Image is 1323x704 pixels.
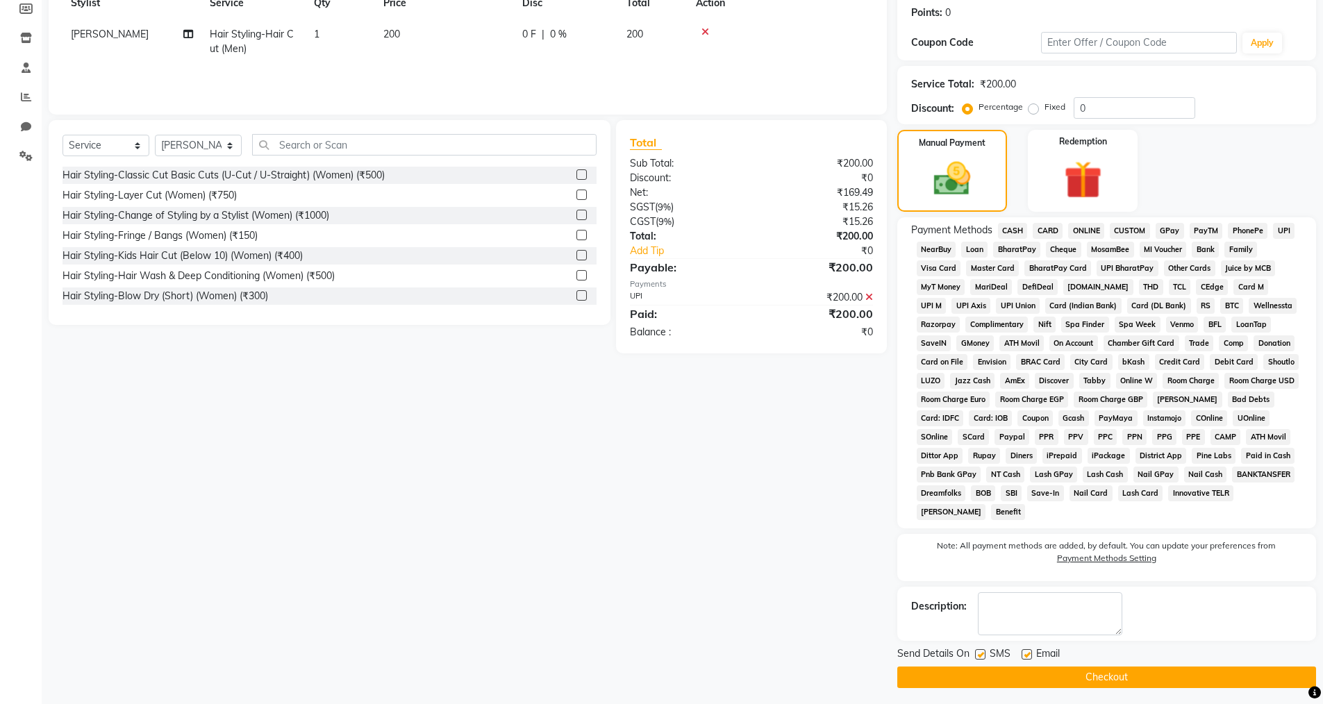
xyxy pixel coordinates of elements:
span: PhonePe [1228,223,1267,239]
span: Discover [1035,373,1074,389]
span: RS [1197,298,1215,314]
span: DefiDeal [1017,279,1058,295]
img: _cash.svg [922,158,982,200]
span: Card M [1233,279,1268,295]
span: LoanTap [1231,317,1271,333]
span: BharatPay [993,242,1040,258]
span: Nail Card [1070,485,1113,501]
span: 0 % [550,27,567,42]
span: Card: IDFC [917,410,964,426]
div: Hair Styling-Hair Wash & Deep Conditioning (Women) (₹500) [63,269,335,283]
span: Visa Card [917,260,961,276]
label: Percentage [979,101,1023,113]
div: ₹0 [751,171,883,185]
div: Discount: [619,171,751,185]
div: Net: [619,185,751,200]
span: PPV [1064,429,1088,445]
span: PPN [1122,429,1147,445]
label: Redemption [1059,135,1107,148]
a: Add Tip [619,244,773,258]
span: PPE [1182,429,1205,445]
span: Email [1036,646,1060,664]
span: [DOMAIN_NAME] [1063,279,1133,295]
span: BRAC Card [1016,354,1065,370]
span: UPI BharatPay [1097,260,1158,276]
span: On Account [1049,335,1098,351]
span: Complimentary [965,317,1028,333]
span: Spa Week [1115,317,1160,333]
div: Balance : [619,325,751,340]
div: ₹200.00 [751,290,883,305]
span: Razorpay [917,317,960,333]
div: ₹15.26 [751,215,883,229]
span: Hair Styling-Hair Cut (Men) [210,28,294,55]
img: _gift.svg [1052,156,1114,203]
span: Family [1224,242,1257,258]
span: SaveIN [917,335,951,351]
div: Paid: [619,305,751,322]
span: Other Cards [1164,260,1215,276]
div: Sub Total: [619,156,751,171]
label: Manual Payment [919,137,985,149]
div: ₹200.00 [980,77,1016,92]
span: Card: IOB [969,410,1012,426]
span: ONLINE [1068,223,1104,239]
span: 200 [383,28,400,40]
span: 9% [658,201,671,212]
span: PayMaya [1095,410,1138,426]
span: BharatPay Card [1024,260,1091,276]
span: BFL [1204,317,1226,333]
span: CARD [1033,223,1063,239]
input: Search or Scan [252,134,597,156]
span: GMoney [956,335,994,351]
span: City Card [1070,354,1113,370]
span: SBI [1001,485,1022,501]
span: UPI [1273,223,1295,239]
span: Lash Card [1118,485,1163,501]
span: CASH [998,223,1028,239]
span: UPI Union [996,298,1040,314]
div: 0 [945,6,951,20]
span: MariDeal [970,279,1012,295]
span: Spa Finder [1061,317,1109,333]
span: Comp [1219,335,1248,351]
div: Hair Styling-Blow Dry (Short) (Women) (₹300) [63,289,268,303]
span: 9% [658,216,672,227]
div: ₹169.49 [751,185,883,200]
span: Instamojo [1143,410,1186,426]
span: CAMP [1210,429,1241,445]
div: ₹0 [774,244,883,258]
span: Room Charge GBP [1074,392,1147,408]
span: PPC [1094,429,1117,445]
span: 0 F [522,27,536,42]
span: Nail GPay [1133,467,1179,483]
span: PPG [1152,429,1176,445]
span: Bad Debts [1228,392,1274,408]
div: Hair Styling-Fringe / Bangs (Women) (₹150) [63,228,258,243]
span: Pine Labs [1192,448,1235,464]
span: Nift [1033,317,1056,333]
span: BTC [1220,298,1243,314]
span: Paypal [995,429,1029,445]
span: MyT Money [917,279,965,295]
span: Tabby [1079,373,1110,389]
span: PPR [1035,429,1058,445]
span: Total [630,135,662,150]
span: [PERSON_NAME] [917,504,986,520]
span: Lash Cash [1083,467,1128,483]
div: ₹200.00 [751,259,883,276]
span: UOnline [1233,410,1270,426]
span: Pnb Bank GPay [917,467,981,483]
span: Save-In [1027,485,1064,501]
span: Diners [1006,448,1037,464]
span: iPackage [1088,448,1130,464]
span: Chamber Gift Card [1104,335,1179,351]
span: SOnline [917,429,953,445]
span: iPrepaid [1042,448,1082,464]
span: Benefit [991,504,1025,520]
span: SCard [958,429,989,445]
div: Description: [911,599,967,614]
span: LUZO [917,373,945,389]
span: PayTM [1190,223,1223,239]
span: Online W [1116,373,1158,389]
